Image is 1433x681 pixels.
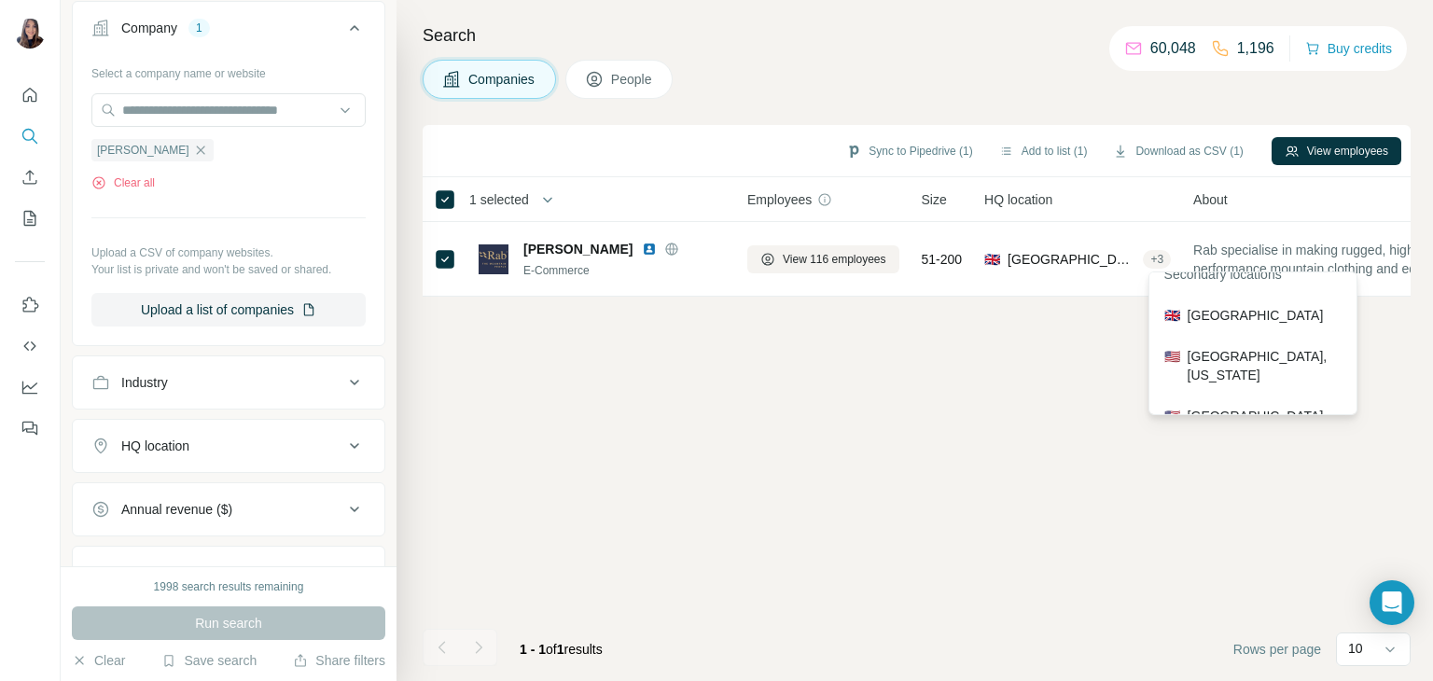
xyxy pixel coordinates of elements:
div: Select a company name or website [91,58,366,82]
button: Industry [73,360,384,405]
button: Company1 [73,6,384,58]
button: Employees (size) [73,550,384,595]
button: Add to list (1) [986,137,1101,165]
div: 1998 search results remaining [154,578,304,595]
div: Annual revenue ($) [121,500,232,519]
span: 1 selected [469,190,529,209]
button: Download as CSV (1) [1100,137,1256,165]
span: 1 - 1 [520,642,546,657]
span: Companies [468,70,536,89]
div: Employees (size) [121,563,221,582]
button: Buy credits [1305,35,1392,62]
span: 1 [557,642,564,657]
span: [GEOGRAPHIC_DATA], [GEOGRAPHIC_DATA], [GEOGRAPHIC_DATA] [1008,250,1135,269]
span: Employees [747,190,812,209]
p: Your list is private and won't be saved or shared. [91,261,366,278]
div: + 3 [1143,251,1171,268]
div: HQ location [121,437,189,455]
p: 60,048 [1150,37,1196,60]
button: Save search [161,651,257,670]
p: Upload a CSV of company websites. [91,244,366,261]
button: Annual revenue ($) [73,487,384,532]
span: HQ location [984,190,1052,209]
button: Quick start [15,78,45,112]
button: Clear [72,651,125,670]
button: Use Surfe API [15,329,45,363]
div: Open Intercom Messenger [1370,580,1414,625]
div: Company [121,19,177,37]
div: E-Commerce [523,262,725,279]
button: My lists [15,202,45,235]
p: 1,196 [1237,37,1274,60]
div: 1 [188,20,210,36]
div: Secondary locations [1153,254,1353,299]
button: View employees [1272,137,1401,165]
button: HQ location [73,424,384,468]
button: Enrich CSV [15,160,45,194]
img: LinkedIn logo [642,242,657,257]
span: 🇬🇧 [984,250,1000,269]
button: Clear all [91,174,155,191]
button: View 116 employees [747,245,899,273]
img: Avatar [15,19,45,49]
span: About [1193,190,1228,209]
img: Logo of Rab Carrington [479,244,508,274]
span: Rows per page [1233,640,1321,659]
p: 10 [1348,639,1363,658]
button: Upload a list of companies [91,293,366,327]
button: Dashboard [15,370,45,404]
span: People [611,70,654,89]
span: 51-200 [922,250,963,269]
button: Search [15,119,45,153]
button: Sync to Pipedrive (1) [833,137,985,165]
button: Use Surfe on LinkedIn [15,288,45,322]
span: results [520,642,603,657]
h4: Search [423,22,1411,49]
button: Feedback [15,411,45,445]
span: of [546,642,557,657]
div: Industry [121,373,168,392]
span: [PERSON_NAME] [97,142,189,159]
button: Share filters [293,651,385,670]
span: [PERSON_NAME] [523,240,633,258]
span: View 116 employees [783,251,886,268]
span: Size [922,190,947,209]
